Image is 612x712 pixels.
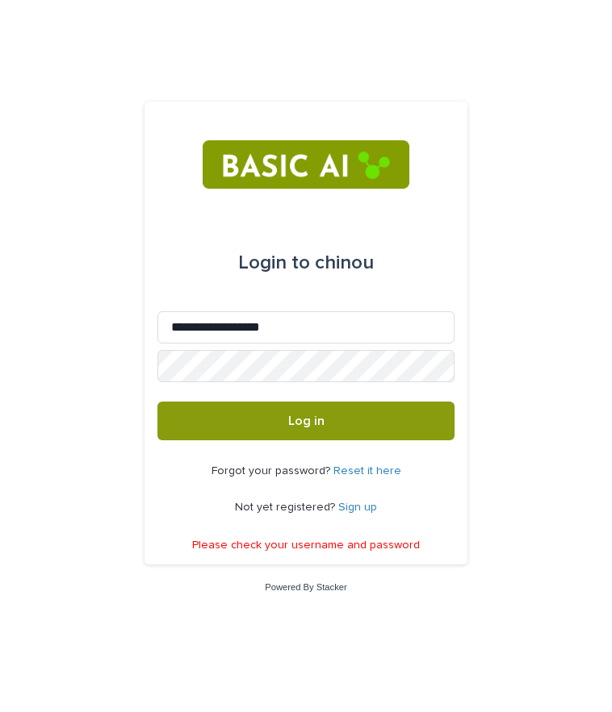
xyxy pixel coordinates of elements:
div: chinou [238,240,374,285]
span: Login to [238,253,310,273]
img: RtIB8pj2QQiOZo6waziI [203,140,409,189]
span: Not yet registered? [235,502,338,513]
span: Forgot your password? [212,465,333,477]
button: Log in [157,402,455,440]
a: Sign up [338,502,377,513]
a: Powered By Stacker [265,582,346,592]
p: Please check your username and password [192,539,420,552]
span: Log in [288,414,325,427]
a: Reset it here [333,465,401,477]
